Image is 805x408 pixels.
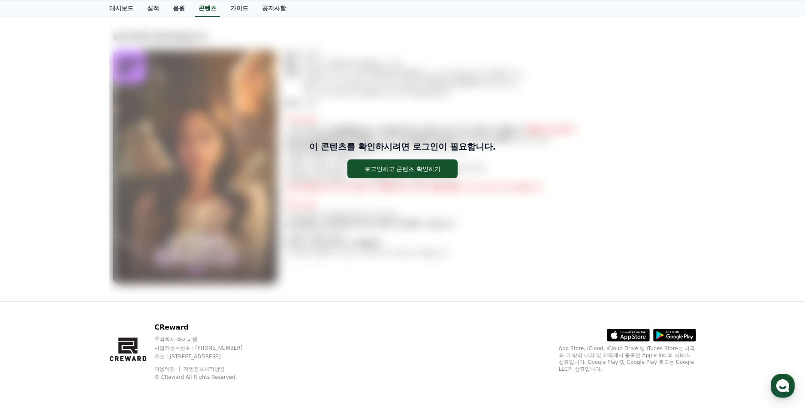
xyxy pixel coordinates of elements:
[365,165,440,173] div: 로그인하고 콘텐츠 확인하기
[347,159,458,178] button: 로그인하고 콘텐츠 확인하기
[154,345,259,351] p: 사업자등록번호 : [PHONE_NUMBER]
[223,0,255,17] a: 가이드
[154,322,259,333] p: CReward
[3,272,57,293] a: 홈
[184,366,225,372] a: 개인정보처리방침
[133,285,143,291] span: 설정
[195,0,220,17] a: 콘텐츠
[154,353,259,360] p: 주소 : [STREET_ADDRESS]
[559,345,696,372] p: App Store, iCloud, iCloud Drive 및 iTunes Store는 미국과 그 밖의 나라 및 지역에서 등록된 Apple Inc.의 서비스 상표입니다. Goo...
[154,374,259,381] p: © CReward All Rights Reserved.
[154,366,181,372] a: 이용약관
[78,285,89,292] span: 대화
[27,285,32,291] span: 홈
[111,272,165,293] a: 설정
[309,141,496,153] p: 이 콘텐츠를 확인하시려면 로그인이 필요합니다.
[140,0,166,17] a: 실적
[154,336,259,343] p: 주식회사 와이피랩
[166,0,192,17] a: 음원
[57,272,111,293] a: 대화
[255,0,293,17] a: 공지사항
[103,0,140,17] a: 대시보드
